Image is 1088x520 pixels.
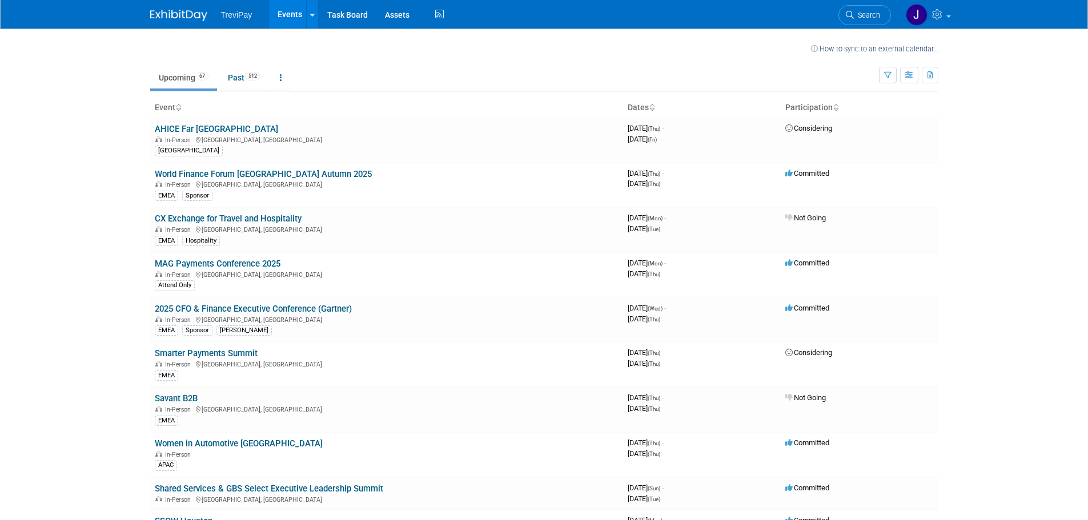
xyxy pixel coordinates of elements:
span: [DATE] [628,494,660,503]
img: Jon Loveless [906,4,928,26]
span: [DATE] [628,213,666,222]
span: In-Person [165,361,194,368]
div: Sponsor [182,191,212,201]
img: In-Person Event [155,406,162,412]
div: APAC [155,460,177,470]
span: In-Person [165,316,194,324]
div: [PERSON_NAME] [216,325,272,336]
span: [DATE] [628,259,666,267]
span: [DATE] [628,124,664,132]
div: [GEOGRAPHIC_DATA], [GEOGRAPHIC_DATA] [155,359,619,368]
a: Sort by Start Date [649,103,655,112]
span: In-Person [165,181,194,188]
a: World Finance Forum [GEOGRAPHIC_DATA] Autumn 2025 [155,169,372,179]
span: In-Person [165,406,194,413]
th: Participation [781,98,938,118]
span: [DATE] [628,393,664,402]
div: [GEOGRAPHIC_DATA], [GEOGRAPHIC_DATA] [155,179,619,188]
span: [DATE] [628,359,660,368]
span: [DATE] [628,348,664,357]
span: (Tue) [648,496,660,502]
div: [GEOGRAPHIC_DATA], [GEOGRAPHIC_DATA] [155,315,619,324]
img: In-Person Event [155,361,162,366]
span: [DATE] [628,169,664,178]
span: (Wed) [648,305,663,312]
a: 2025 CFO & Finance Executive Conference (Gartner) [155,304,352,314]
span: (Thu) [648,395,660,401]
a: Women in Automotive [GEOGRAPHIC_DATA] [155,438,323,449]
span: 512 [245,72,260,80]
span: In-Person [165,271,194,279]
span: [DATE] [628,449,660,458]
span: (Thu) [648,451,660,457]
span: (Thu) [648,406,660,412]
span: In-Person [165,226,194,233]
div: EMEA [155,370,178,381]
img: In-Person Event [155,226,162,232]
a: Upcoming67 [150,67,217,88]
span: (Thu) [648,316,660,323]
span: (Thu) [648,271,660,277]
a: Sort by Event Name [175,103,181,112]
div: EMEA [155,191,178,201]
span: (Thu) [648,361,660,367]
img: In-Person Event [155,181,162,187]
a: How to sync to an external calendar... [811,45,938,53]
span: Not Going [785,213,826,222]
span: (Fri) [648,136,657,143]
div: [GEOGRAPHIC_DATA], [GEOGRAPHIC_DATA] [155,224,619,233]
span: [DATE] [628,304,666,312]
a: Past512 [219,67,269,88]
span: 67 [196,72,208,80]
span: (Thu) [648,126,660,132]
div: Attend Only [155,280,195,291]
span: In-Person [165,136,194,144]
a: AHICE Far [GEOGRAPHIC_DATA] [155,124,278,134]
div: [GEOGRAPHIC_DATA], [GEOGRAPHIC_DATA] [155,269,619,279]
span: Committed [785,304,829,312]
span: - [662,483,664,492]
span: Committed [785,483,829,492]
a: Shared Services & GBS Select Executive Leadership Summit [155,483,383,494]
div: EMEA [155,325,178,336]
img: In-Person Event [155,316,162,322]
span: (Thu) [648,350,660,356]
span: [DATE] [628,404,660,413]
span: [DATE] [628,315,660,323]
span: - [662,124,664,132]
img: ExhibitDay [150,10,207,21]
div: Hospitality [182,236,220,246]
span: Committed [785,169,829,178]
span: In-Person [165,496,194,503]
span: Not Going [785,393,826,402]
span: Search [854,11,880,19]
span: - [662,438,664,447]
a: Smarter Payments Summit [155,348,258,358]
img: In-Person Event [155,136,162,142]
th: Dates [623,98,781,118]
span: - [662,169,664,178]
span: (Mon) [648,260,663,267]
div: Sponsor [182,325,212,336]
div: [GEOGRAPHIC_DATA], [GEOGRAPHIC_DATA] [155,494,619,503]
a: Savant B2B [155,393,198,404]
span: (Thu) [648,440,660,446]
a: Search [838,5,891,25]
a: Sort by Participation Type [833,103,838,112]
span: [DATE] [628,179,660,188]
span: [DATE] [628,224,660,233]
span: (Sun) [648,485,660,491]
span: In-Person [165,451,194,458]
div: EMEA [155,236,178,246]
div: [GEOGRAPHIC_DATA] [155,146,223,156]
span: - [664,213,666,222]
span: (Thu) [648,171,660,177]
span: Considering [785,348,832,357]
span: Considering [785,124,832,132]
img: In-Person Event [155,451,162,457]
span: (Mon) [648,215,663,221]
span: [DATE] [628,269,660,278]
span: [DATE] [628,483,664,492]
span: (Tue) [648,226,660,232]
span: [DATE] [628,438,664,447]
